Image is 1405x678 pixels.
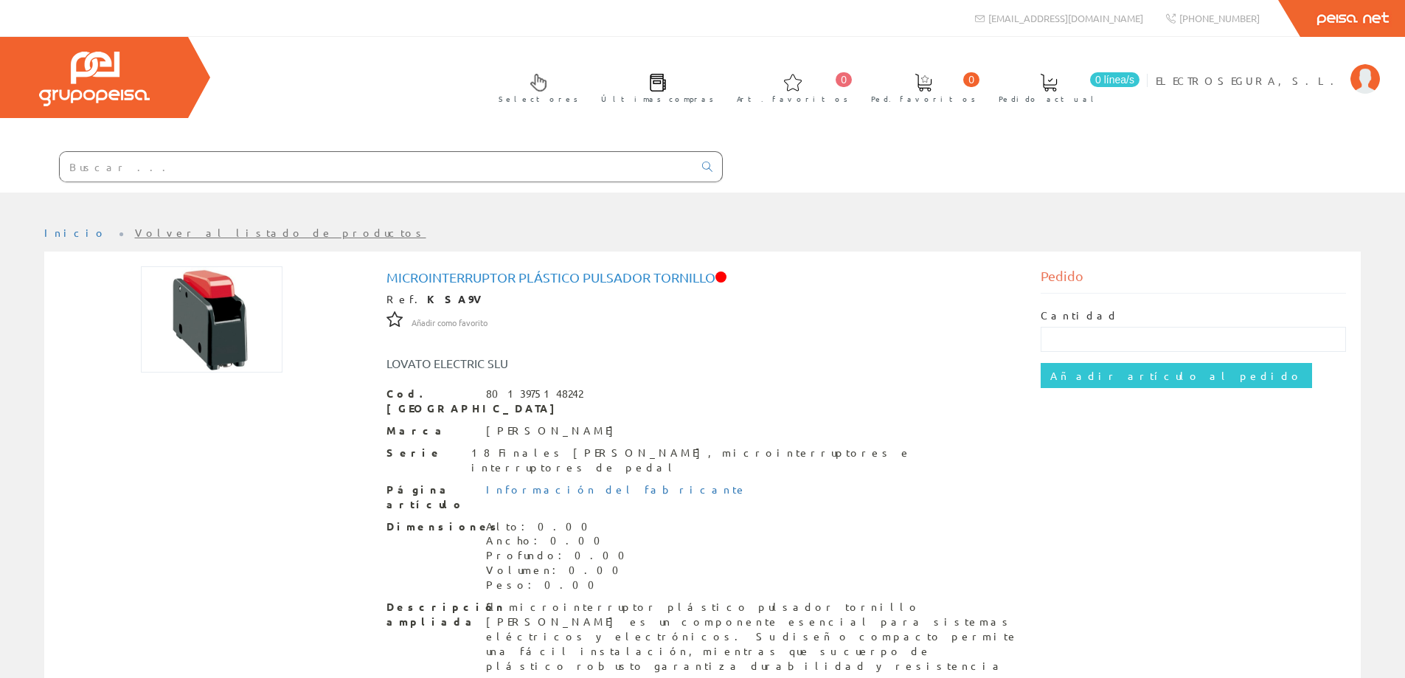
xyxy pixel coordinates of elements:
span: Serie [386,446,460,460]
a: Últimas compras [586,61,721,112]
span: ELECTROSEGURA, S.L. [1156,73,1343,88]
img: Grupo Peisa [39,52,150,106]
img: Foto artículo Microinterruptor plástico pulsador tornillo (192x144) [141,266,282,373]
span: Art. favoritos [737,91,848,106]
a: Añadir como favorito [412,315,488,328]
h1: Microinterruptor plástico pulsador tornillo [386,270,1019,285]
div: Ancho: 0.00 [486,533,634,548]
div: 18 Finales [PERSON_NAME], microinterruptores e interruptores de pedal [471,446,1019,475]
span: Descripción ampliada [386,600,475,629]
a: Inicio [44,226,107,239]
label: Cantidad [1041,308,1119,323]
div: LOVATO ELECTRIC SLU [375,355,757,372]
div: [PERSON_NAME] [486,423,621,438]
div: Profundo: 0.00 [486,548,634,563]
span: Añadir como favorito [412,317,488,329]
div: Alto: 0.00 [486,519,634,534]
span: Últimas compras [601,91,714,106]
div: Ref. [386,292,1019,307]
div: Volumen: 0.00 [486,563,634,578]
span: Dimensiones [386,519,475,534]
div: Peso: 0.00 [486,578,634,592]
span: 0 [836,72,852,87]
span: 0 línea/s [1090,72,1139,87]
span: Página artículo [386,482,475,512]
span: Selectores [499,91,578,106]
a: ELECTROSEGURA, S.L. [1156,61,1380,75]
a: Información del fabricante [486,482,747,496]
a: 0 línea/s Pedido actual [984,61,1143,112]
strong: KSA9V [427,292,486,305]
span: Pedido actual [999,91,1099,106]
div: 8013975148242 [486,387,583,401]
span: Marca [386,423,475,438]
span: 0 [963,72,979,87]
a: Selectores [484,61,586,112]
span: Ped. favoritos [871,91,976,106]
input: Añadir artículo al pedido [1041,363,1312,388]
input: Buscar ... [60,152,693,181]
div: Pedido [1041,266,1346,294]
span: Cod. [GEOGRAPHIC_DATA] [386,387,475,416]
span: [PHONE_NUMBER] [1179,12,1260,24]
span: [EMAIL_ADDRESS][DOMAIN_NAME] [988,12,1143,24]
a: Volver al listado de productos [135,226,426,239]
